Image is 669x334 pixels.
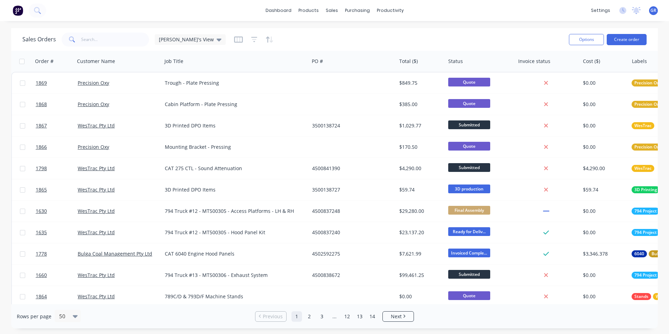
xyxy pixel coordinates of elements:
[448,120,490,129] span: Submitted
[78,250,152,257] a: Bulga Coal Management Pty Ltd
[263,313,283,320] span: Previous
[255,313,286,320] a: Previous page
[78,144,109,150] a: Precision Oxy
[391,313,402,320] span: Next
[448,78,490,86] span: Quote
[583,293,624,300] div: $0.00
[634,293,648,300] span: Stands
[341,5,373,16] div: purchasing
[36,243,78,264] a: 1778
[634,208,657,215] span: 794 Project
[329,311,340,322] a: Jump forward
[399,186,441,193] div: $59.74
[36,293,47,300] span: 1864
[36,272,47,279] span: 1660
[399,208,441,215] div: $29,280.00
[312,186,390,193] div: 3500138727
[632,186,660,193] button: 3D Printing
[650,7,656,14] span: GR
[36,72,78,93] a: 1869
[322,5,341,16] div: sales
[78,229,115,236] a: WesTrac Pty Ltd
[36,158,78,179] a: 1798
[36,79,47,86] span: 1869
[448,142,490,151] span: Quote
[164,58,183,65] div: Job Title
[399,122,441,129] div: $1,029.77
[165,250,299,257] div: CAT 6040 Engine Hood Panels
[583,79,624,86] div: $0.00
[165,229,299,236] div: 794 Truck #12 - MT500305 - Hood Panel Kit
[78,165,115,172] a: WesTrac Pty Ltd
[583,165,624,172] div: $4,290.00
[78,208,115,214] a: WesTrac Pty Ltd
[634,122,652,129] span: WesTrac
[78,186,115,193] a: WesTrac Pty Ltd
[291,311,302,322] a: Page 1 is your current page
[634,186,657,193] span: 3D Printing
[583,229,624,236] div: $0.00
[518,58,550,65] div: Invoice status
[312,58,323,65] div: PO #
[383,313,414,320] a: Next page
[312,165,390,172] div: 4500841390
[399,144,441,151] div: $170.50
[36,250,47,257] span: 1778
[448,163,490,172] span: Submitted
[312,229,390,236] div: 4500837240
[36,229,47,236] span: 1635
[399,79,441,86] div: $849.75
[36,101,47,108] span: 1868
[13,5,23,16] img: Factory
[159,36,214,43] span: [PERSON_NAME]'s View
[78,293,115,300] a: WesTrac Pty Ltd
[448,99,490,108] span: Quote
[399,58,418,65] div: Total ($)
[36,186,47,193] span: 1865
[583,101,624,108] div: $0.00
[36,265,78,286] a: 1660
[165,79,299,86] div: Trough - Plate Pressing
[448,249,490,257] span: Invoiced Comple...
[632,122,654,129] button: WesTrac
[17,313,51,320] span: Rows per page
[342,311,352,322] a: Page 12
[587,5,614,16] div: settings
[399,250,441,257] div: $7,621.99
[36,94,78,115] a: 1868
[78,122,115,129] a: WesTrac Pty Ltd
[252,311,417,322] ul: Pagination
[295,5,322,16] div: products
[78,272,115,278] a: WesTrac Pty Ltd
[354,311,365,322] a: Page 13
[634,272,657,279] span: 794 Project
[399,272,441,279] div: $99,461.25
[607,34,647,45] button: Create order
[634,250,644,257] span: 6040
[77,58,115,65] div: Customer Name
[165,293,299,300] div: 789C/D & 793D/F Machine Stands
[36,144,47,151] span: 1866
[22,36,56,43] h1: Sales Orders
[632,165,654,172] button: WesTrac
[36,122,47,129] span: 1867
[312,272,390,279] div: 4500838672
[634,229,657,236] span: 794 Project
[312,250,390,257] div: 4502592275
[36,137,78,158] a: 1866
[165,122,299,129] div: 3D Printed DPO Items
[634,101,668,108] span: Precision Oxycut
[317,311,327,322] a: Page 3
[36,286,78,307] a: 1864
[165,165,299,172] div: CAT 275 CTL - Sound Attenuation
[634,144,668,151] span: Precision Oxycut
[583,122,624,129] div: $0.00
[367,311,378,322] a: Page 14
[35,58,54,65] div: Order #
[304,311,315,322] a: Page 2
[583,186,624,193] div: $59.74
[448,58,463,65] div: Status
[634,165,652,172] span: WesTrac
[36,115,78,136] a: 1867
[583,208,624,215] div: $0.00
